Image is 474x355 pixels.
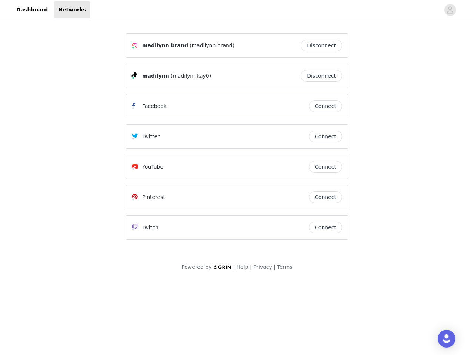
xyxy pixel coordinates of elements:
span: | [233,264,235,270]
p: Facebook [142,102,167,110]
p: Pinterest [142,193,165,201]
p: Twitter [142,133,160,141]
p: Twitch [142,224,158,231]
a: Help [237,264,248,270]
span: madilynn [142,72,169,80]
div: Open Intercom Messenger [438,330,455,348]
span: | [274,264,276,270]
a: Terms [277,264,292,270]
span: (madilynn.brand) [190,42,234,50]
span: (madilynnkay0) [171,72,211,80]
img: Instagram Icon [132,43,138,49]
button: Connect [309,222,342,233]
button: Connect [309,161,342,173]
a: Networks [54,1,90,18]
span: | [250,264,252,270]
div: avatar [447,4,454,16]
p: YouTube [142,163,163,171]
button: Connect [309,191,342,203]
span: Powered by [181,264,211,270]
span: madilynn brand [142,42,188,50]
button: Connect [309,100,342,112]
a: Privacy [253,264,272,270]
a: Dashboard [12,1,52,18]
button: Disconnect [301,70,342,82]
button: Disconnect [301,40,342,51]
img: logo [213,265,232,270]
button: Connect [309,131,342,142]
